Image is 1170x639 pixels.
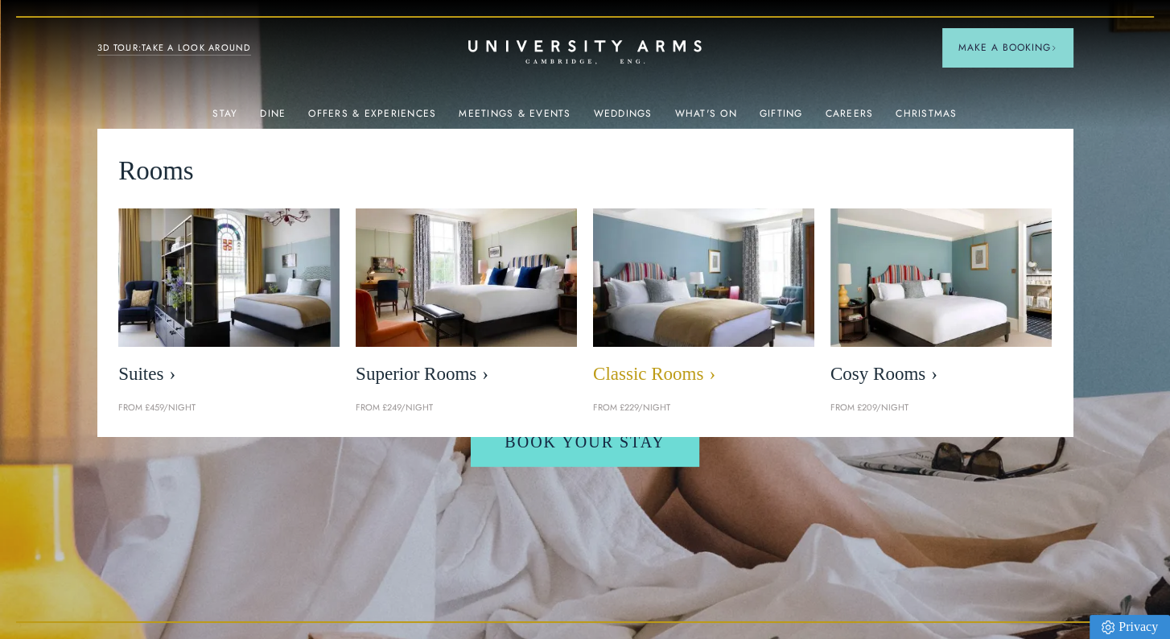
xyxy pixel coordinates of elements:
[356,208,577,347] img: image-5bdf0f703dacc765be5ca7f9d527278f30b65e65-400x250-jpg
[118,363,340,385] span: Suites
[830,208,1052,347] img: image-0c4e569bfe2498b75de12d7d88bf10a1f5f839d4-400x250-jpg
[1090,615,1170,639] a: Privacy
[118,208,340,393] a: image-21e87f5add22128270780cf7737b92e839d7d65d-400x250-jpg Suites
[260,108,286,129] a: Dine
[594,108,653,129] a: Weddings
[118,150,194,192] span: Rooms
[459,108,571,129] a: Meetings & Events
[97,41,251,56] a: 3D TOUR:TAKE A LOOK AROUND
[1102,620,1114,634] img: Privacy
[760,108,803,129] a: Gifting
[356,363,577,385] span: Superior Rooms
[675,108,737,129] a: What's On
[356,208,577,393] a: image-5bdf0f703dacc765be5ca7f9d527278f30b65e65-400x250-jpg Superior Rooms
[212,108,237,129] a: Stay
[593,401,814,415] p: From £229/night
[830,208,1052,393] a: image-0c4e569bfe2498b75de12d7d88bf10a1f5f839d4-400x250-jpg Cosy Rooms
[576,198,830,357] img: image-7eccef6fe4fe90343db89eb79f703814c40db8b4-400x250-jpg
[1051,45,1057,51] img: Arrow icon
[826,108,874,129] a: Careers
[896,108,957,129] a: Christmas
[356,401,577,415] p: From £249/night
[118,208,340,347] img: image-21e87f5add22128270780cf7737b92e839d7d65d-400x250-jpg
[830,401,1052,415] p: From £209/night
[958,40,1057,55] span: Make a Booking
[942,28,1073,67] button: Make a BookingArrow icon
[308,108,436,129] a: Offers & Experiences
[593,208,814,393] a: image-7eccef6fe4fe90343db89eb79f703814c40db8b4-400x250-jpg Classic Rooms
[830,363,1052,385] span: Cosy Rooms
[471,417,698,467] a: Book your stay
[118,401,340,415] p: From £459/night
[593,363,814,385] span: Classic Rooms
[468,40,702,65] a: Home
